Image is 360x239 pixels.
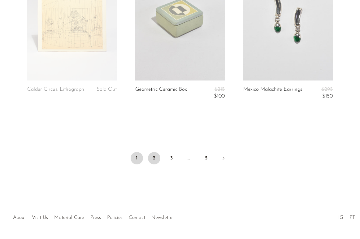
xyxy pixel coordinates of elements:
span: $215 [215,87,225,92]
a: 5 [200,152,212,164]
span: $100 [214,93,225,99]
span: $295 [321,87,333,92]
a: 3 [165,152,178,164]
a: Geometric Ceramic Box [135,87,187,99]
span: 1 [131,152,143,164]
a: Mexico Malachite Earrings [243,87,302,99]
a: Next [217,152,230,166]
a: IG [338,215,343,220]
ul: Quick links [10,210,177,222]
a: About [13,215,26,220]
a: Calder Circus, Lithograph [27,87,84,92]
span: … [183,152,195,164]
span: $150 [322,93,333,99]
a: PT [349,215,355,220]
a: Material Care [54,215,84,220]
span: Sold Out [97,87,117,92]
a: Visit Us [32,215,48,220]
a: Press [90,215,101,220]
a: Policies [107,215,123,220]
ul: Social Medias [335,210,358,222]
a: 2 [148,152,160,164]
